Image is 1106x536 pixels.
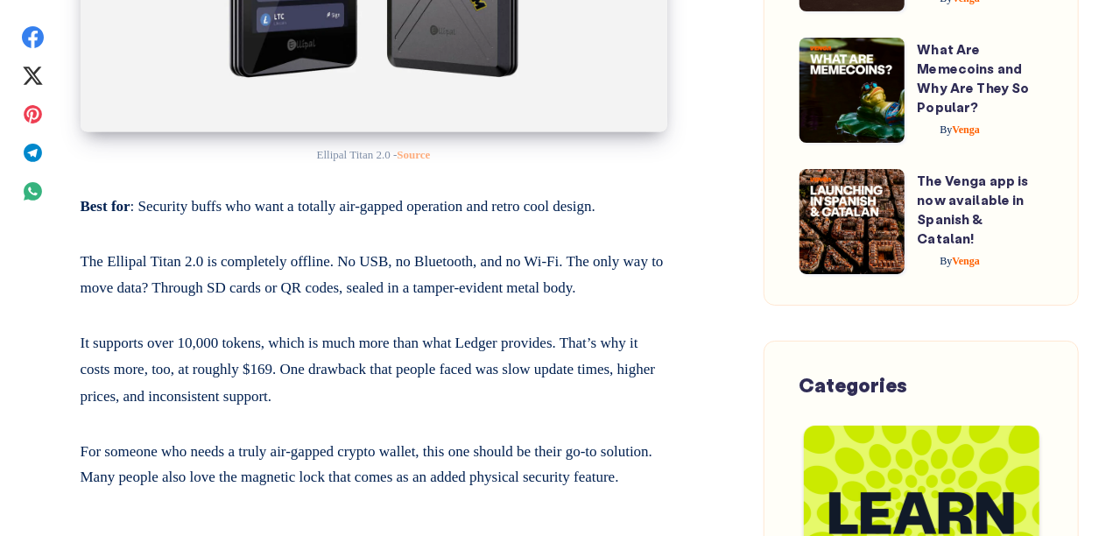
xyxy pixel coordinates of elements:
a: The Venga app is now available in Spanish & Catalan! [918,173,1029,247]
p: For someone who needs a truly air-gapped crypto wallet, this one should be their go-to solution. ... [81,432,667,492]
a: Source [397,148,430,161]
a: What Are Memecoins and Why Are They So Popular? [918,41,1030,116]
span: Venga [940,256,981,268]
span: Venga [940,124,981,137]
span: Categories [800,373,908,398]
span: By [940,256,953,268]
strong: Best for [81,198,130,215]
p: The Ellipal Titan 2.0 is completely offline. No USB, no Bluetooth, and no Wi-Fi. The only way to ... [81,242,667,302]
p: It supports over 10,000 tokens, which is much more than what Ledger provides. That’s why it costs... [81,323,667,411]
a: ByVenga [918,256,981,268]
span: By [940,124,953,137]
a: ByVenga [918,124,981,137]
p: : Security buffs who want a totally air-gapped operation and retro cool design. [81,187,667,221]
span: Ellipal Titan 2.0 - [317,148,398,161]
